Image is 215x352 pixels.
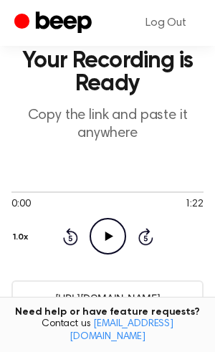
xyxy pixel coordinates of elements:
[11,197,30,212] span: 0:00
[131,6,201,40] a: Log Out
[11,107,204,143] p: Copy the link and paste it anywhere
[14,9,95,37] a: Beep
[11,225,34,249] button: 1.0x
[185,197,204,212] span: 1:22
[11,49,204,95] h1: Your Recording is Ready
[70,319,173,342] a: [EMAIL_ADDRESS][DOMAIN_NAME]
[9,318,206,343] span: Contact us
